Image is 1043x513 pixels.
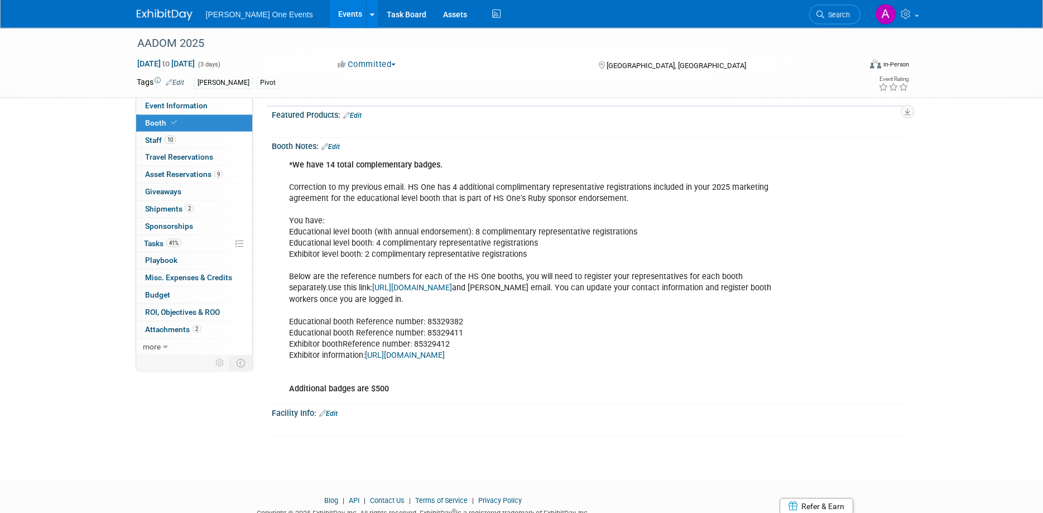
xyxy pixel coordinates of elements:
img: Amanda Bartschi [875,4,896,25]
a: Edit [321,143,340,151]
span: Budget [145,290,170,299]
div: Event Format [795,58,910,75]
span: 2 [185,204,194,213]
div: Booth Notes: [272,138,907,153]
div: Correction to my previous email. HS One has 4 additional complimentary representative registratio... [281,155,784,401]
a: Edit [343,112,362,120]
span: Sponsorships [145,222,193,231]
span: | [361,497,368,505]
span: Misc. Expenses & Credits [145,273,232,282]
a: Privacy Policy [478,497,522,505]
a: Booth [136,115,252,132]
a: Tasks41% [136,236,252,252]
td: Personalize Event Tab Strip [210,356,230,370]
span: Booth [145,118,179,127]
span: Attachments [145,325,201,334]
span: Event Information [145,101,208,110]
span: 2 [193,325,201,333]
div: Featured Products: [272,107,907,122]
span: more [143,342,161,351]
a: Search [809,5,861,25]
span: ROI, Objectives & ROO [145,308,220,317]
a: Staff10 [136,132,252,149]
span: to [161,59,171,68]
a: Sponsorships [136,218,252,235]
span: [GEOGRAPHIC_DATA], [GEOGRAPHIC_DATA] [607,61,746,70]
a: Edit [319,410,338,418]
span: | [469,497,477,505]
div: [PERSON_NAME] [194,77,253,89]
span: 10 [165,136,176,144]
a: API [349,497,359,505]
i: Booth reservation complete [171,119,177,126]
span: Shipments [145,204,194,213]
img: Format-Inperson.png [870,60,881,69]
span: 41% [166,239,181,247]
span: Giveaways [145,187,181,196]
td: Toggle Event Tabs [229,356,252,370]
a: Budget [136,287,252,304]
div: Event Rating [878,76,909,82]
span: Tasks [144,239,181,248]
span: (3 days) [197,61,220,68]
a: Terms of Service [415,497,468,505]
span: Staff [145,136,176,145]
a: ROI, Objectives & ROO [136,304,252,321]
span: | [406,497,414,505]
span: [PERSON_NAME] One Events [206,10,313,19]
a: Contact Us [370,497,405,505]
a: Blog [324,497,338,505]
button: Committed [334,59,400,70]
div: Pivot [257,77,279,89]
a: Shipments2 [136,201,252,218]
a: [URL][DOMAIN_NAME] [365,351,445,361]
a: Asset Reservations9 [136,166,252,183]
div: AADOM 2025 [133,33,844,54]
a: Playbook [136,252,252,269]
a: Edit [166,79,184,87]
span: | [340,497,347,505]
span: Travel Reservations [145,152,213,161]
span: Asset Reservations [145,170,223,179]
img: ExhibitDay [137,9,193,21]
div: In-Person [883,60,909,69]
a: Misc. Expenses & Credits [136,270,252,286]
a: [URL][DOMAIN_NAME] [372,284,452,293]
div: Facility Info: [272,405,907,420]
span: Search [824,11,850,19]
a: more [136,339,252,356]
span: Playbook [145,256,177,265]
a: Giveaways [136,184,252,200]
b: Additional badges are $500 [289,385,389,394]
span: 9 [214,170,223,179]
b: *We have 14 total complementary badges. [289,161,443,170]
a: Travel Reservations [136,149,252,166]
td: Tags [137,76,184,89]
a: Attachments2 [136,322,252,338]
span: [DATE] [DATE] [137,59,195,69]
a: Event Information [136,98,252,114]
